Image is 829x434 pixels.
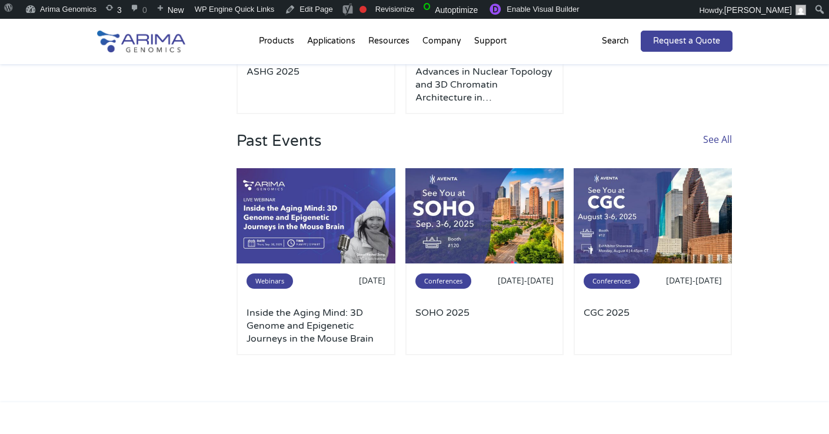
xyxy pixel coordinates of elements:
[584,306,723,345] a: CGC 2025
[574,168,733,263] img: CGC-2025-500x300.jpg
[584,273,640,289] span: Conferences
[666,275,722,286] span: [DATE]-[DATE]
[359,6,367,13] div: Needs improvement
[703,132,732,168] a: See All
[498,275,554,286] span: [DATE]-[DATE]
[405,168,564,263] img: SOHO-2025-500x300.jpg
[602,34,629,49] p: Search
[641,31,733,52] a: Request a Quote
[415,65,554,104] a: Advances in Nuclear Topology and 3D Chromatin Architecture in [MEDICAL_DATA]
[247,65,385,104] a: ASHG 2025
[247,306,385,345] a: Inside the Aging Mind: 3D Genome and Epigenetic Journeys in the Mouse Brain
[237,132,321,168] h3: Past Events
[359,275,385,286] span: [DATE]
[247,273,293,289] span: Webinars
[97,31,185,52] img: Arima-Genomics-logo
[724,5,792,15] span: [PERSON_NAME]
[415,273,471,289] span: Conferences
[237,168,395,263] img: Use-This-For-Webinar-Images-2-500x300.jpg
[415,306,554,345] a: SOHO 2025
